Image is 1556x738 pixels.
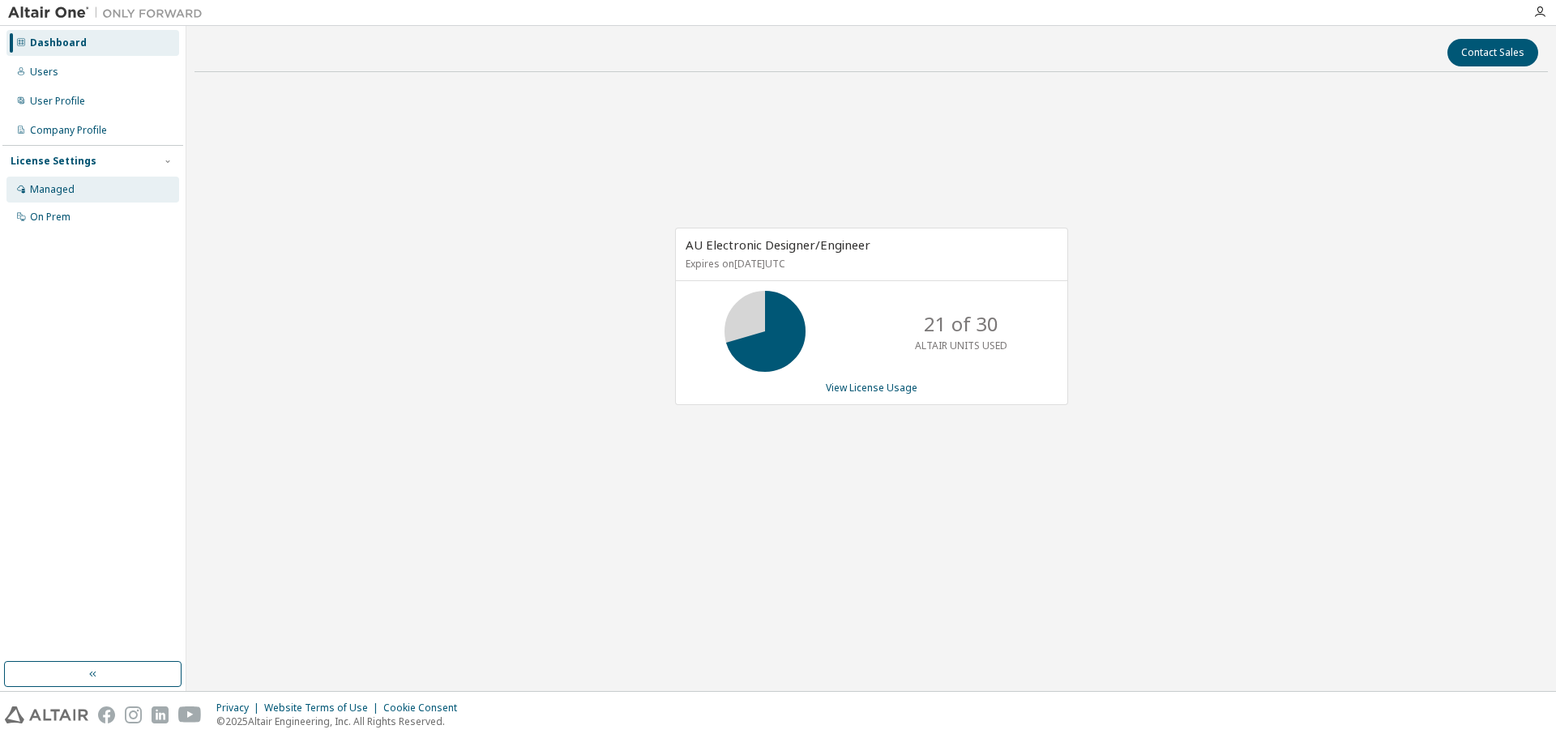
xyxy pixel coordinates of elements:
img: altair_logo.svg [5,706,88,723]
span: AU Electronic Designer/Engineer [686,237,870,253]
p: ALTAIR UNITS USED [915,339,1007,352]
div: User Profile [30,95,85,108]
button: Contact Sales [1447,39,1538,66]
img: linkedin.svg [152,706,169,723]
div: Privacy [216,702,264,715]
div: On Prem [30,211,71,224]
div: Company Profile [30,124,107,137]
p: © 2025 Altair Engineering, Inc. All Rights Reserved. [216,715,467,728]
div: License Settings [11,155,96,168]
div: Users [30,66,58,79]
p: 21 of 30 [924,310,998,338]
img: instagram.svg [125,706,142,723]
div: Dashboard [30,36,87,49]
p: Expires on [DATE] UTC [686,257,1054,271]
div: Managed [30,183,75,196]
img: facebook.svg [98,706,115,723]
div: Cookie Consent [383,702,467,715]
img: youtube.svg [178,706,202,723]
img: Altair One [8,5,211,21]
a: View License Usage [826,381,917,395]
div: Website Terms of Use [264,702,383,715]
